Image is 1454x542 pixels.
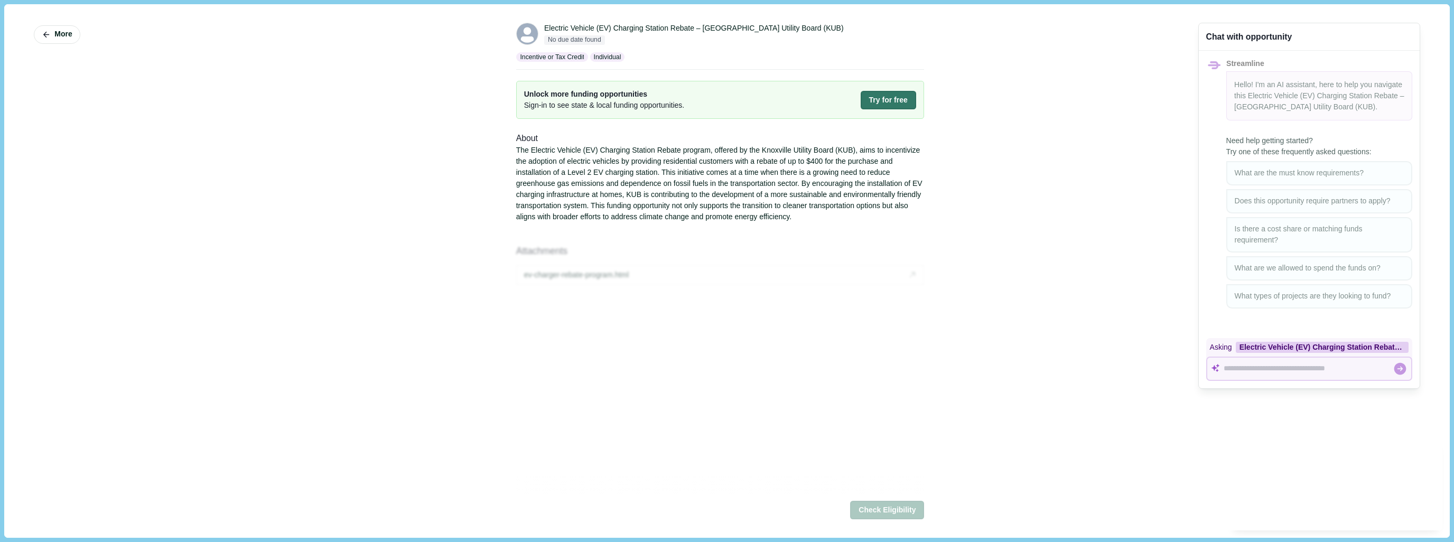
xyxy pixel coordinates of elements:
div: Electric Vehicle (EV) Charging Station Rebate – [GEOGRAPHIC_DATA] Utility Board (KUB) [544,23,843,34]
svg: avatar [517,23,538,44]
div: About [516,132,924,145]
p: Incentive or Tax Credit [520,52,584,62]
div: Chat with opportunity [1206,31,1292,43]
span: No due date found [544,36,604,45]
span: More [55,30,72,39]
span: Unlock more funding opportunities [524,89,685,100]
div: Electric Vehicle (EV) Charging Station Rebate – [GEOGRAPHIC_DATA] Utility Board (KUB) [1236,342,1409,353]
div: The Electric Vehicle (EV) Charging Station Rebate program, offered by the Knoxville Utility Board... [516,145,924,222]
p: Individual [593,52,621,62]
span: Need help getting started? Try one of these frequently asked questions: [1226,135,1412,157]
button: Check Eligibility [850,501,924,519]
span: Hello! I'm an AI assistant, here to help you navigate this . [1234,80,1404,111]
span: Electric Vehicle (EV) Charging Station Rebate – [GEOGRAPHIC_DATA] Utility Board (KUB) [1234,91,1404,111]
div: Asking [1206,338,1412,357]
button: More [34,25,80,44]
span: Sign-in to see state & local funding opportunities. [524,100,685,111]
span: Streamline [1226,59,1264,68]
button: Try for free [861,91,916,109]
